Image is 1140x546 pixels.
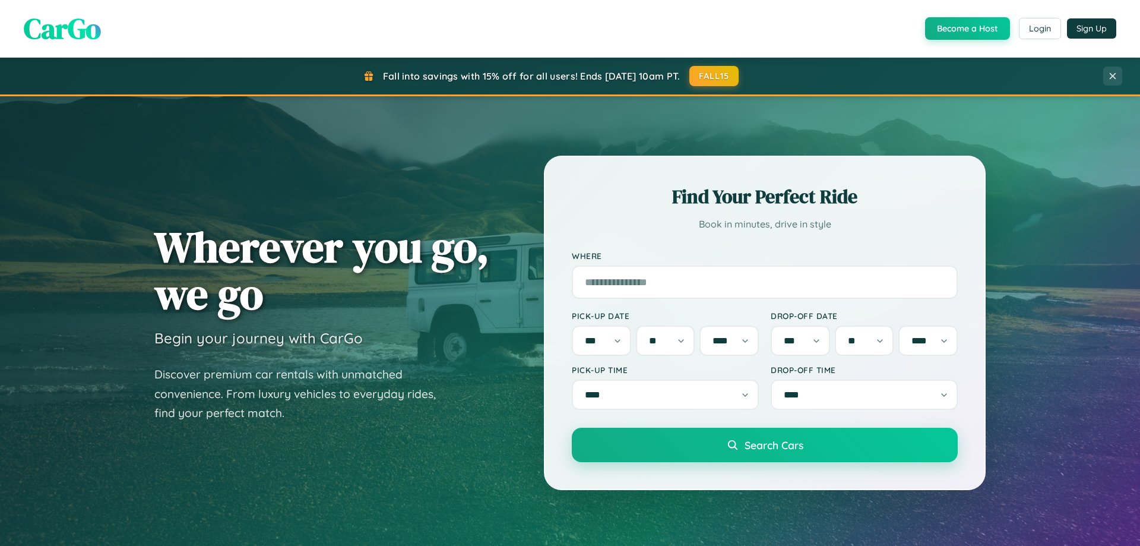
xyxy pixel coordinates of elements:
button: Sign Up [1067,18,1116,39]
p: Discover premium car rentals with unmatched convenience. From luxury vehicles to everyday rides, ... [154,365,451,423]
p: Book in minutes, drive in style [572,216,958,233]
span: CarGo [24,9,101,48]
label: Pick-up Time [572,365,759,375]
label: Drop-off Date [771,311,958,321]
span: Fall into savings with 15% off for all users! Ends [DATE] 10am PT. [383,70,680,82]
span: Search Cars [745,438,803,452]
h3: Begin your journey with CarGo [154,329,363,347]
label: Pick-up Date [572,311,759,321]
label: Drop-off Time [771,365,958,375]
button: Login [1019,18,1061,39]
button: FALL15 [689,66,739,86]
h2: Find Your Perfect Ride [572,184,958,210]
button: Become a Host [925,17,1010,40]
h1: Wherever you go, we go [154,223,489,317]
button: Search Cars [572,428,958,462]
label: Where [572,251,958,261]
